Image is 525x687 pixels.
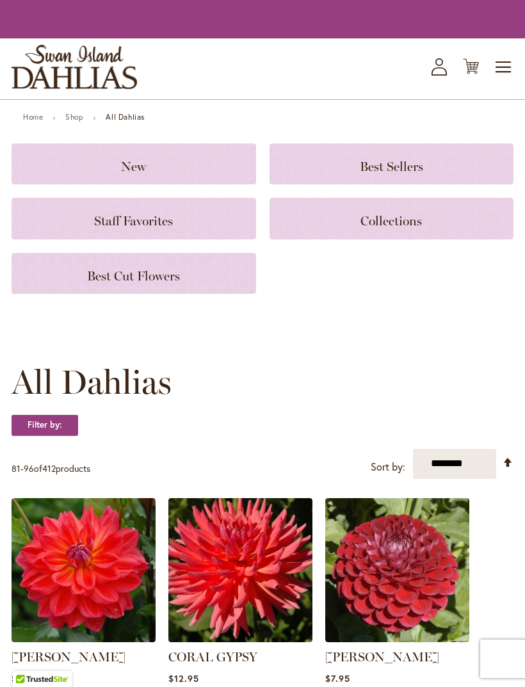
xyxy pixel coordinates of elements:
span: 96 [24,462,34,474]
a: CORAL GYPSY [168,633,312,645]
span: 412 [42,462,56,474]
a: CORNEL [325,633,469,645]
span: $10.95 [12,672,42,684]
a: store logo [12,45,137,89]
a: [PERSON_NAME] [325,649,439,665]
span: Best Cut Flowers [87,268,180,284]
span: All Dahlias [12,363,172,401]
p: - of products [12,458,90,479]
img: CORNEL [325,498,469,642]
a: COOPER BLAINE [12,633,156,645]
label: Sort by: [371,455,405,479]
a: Best Sellers [270,143,514,184]
img: CORAL GYPSY [168,498,312,642]
a: Home [23,112,43,122]
strong: Filter by: [12,414,78,436]
a: [PERSON_NAME] [12,649,125,665]
span: New [121,159,146,174]
a: Best Cut Flowers [12,253,256,294]
a: Collections [270,198,514,239]
a: New [12,143,256,184]
a: Staff Favorites [12,198,256,239]
a: Shop [65,112,83,122]
span: Best Sellers [360,159,423,174]
span: $12.95 [168,672,199,684]
strong: All Dahlias [106,112,145,122]
img: COOPER BLAINE [12,498,156,642]
span: Collections [360,213,422,229]
span: $7.95 [325,672,350,684]
a: CORAL GYPSY [168,649,257,665]
span: 81 [12,462,20,474]
span: Staff Favorites [94,213,173,229]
